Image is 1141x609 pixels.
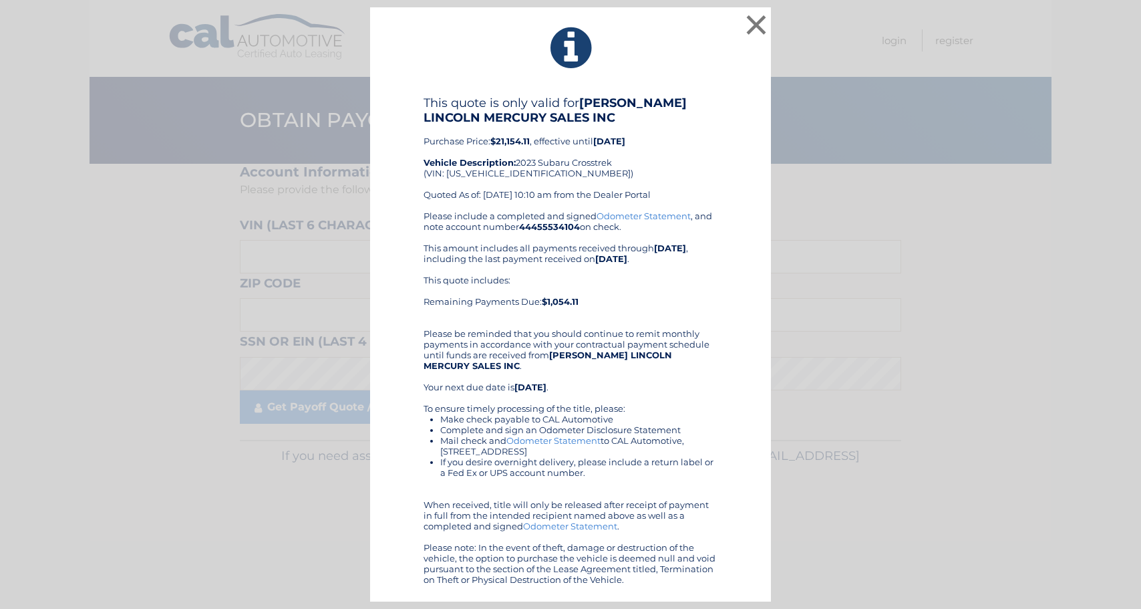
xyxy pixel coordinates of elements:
[743,11,770,38] button: ×
[523,521,617,531] a: Odometer Statement
[519,221,580,232] b: 44455534104
[424,350,672,371] b: [PERSON_NAME] LINCOLN MERCURY SALES INC
[595,253,627,264] b: [DATE]
[440,424,717,435] li: Complete and sign an Odometer Disclosure Statement
[593,136,625,146] b: [DATE]
[654,243,686,253] b: [DATE]
[514,382,546,392] b: [DATE]
[424,96,687,125] b: [PERSON_NAME] LINCOLN MERCURY SALES INC
[490,136,530,146] b: $21,154.11
[424,157,516,168] strong: Vehicle Description:
[506,435,601,446] a: Odometer Statement
[440,435,717,457] li: Mail check and to CAL Automotive, [STREET_ADDRESS]
[424,275,717,318] div: This quote includes: Remaining Payments Due:
[542,296,579,307] b: $1,054.11
[424,96,717,211] div: Purchase Price: , effective until 2023 Subaru Crosstrek (VIN: [US_VEHICLE_IDENTIFICATION_NUMBER])...
[440,457,717,478] li: If you desire overnight delivery, please include a return label or a Fed Ex or UPS account number.
[440,414,717,424] li: Make check payable to CAL Automotive
[424,211,717,585] div: Please include a completed and signed , and note account number on check. This amount includes al...
[424,96,717,125] h4: This quote is only valid for
[597,211,691,221] a: Odometer Statement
